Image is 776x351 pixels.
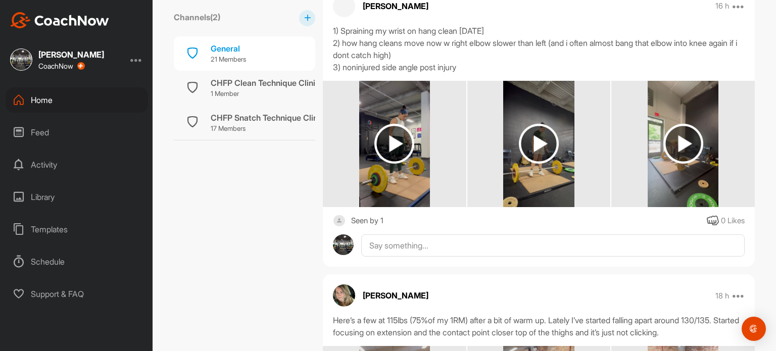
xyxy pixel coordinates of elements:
img: media [503,81,574,207]
p: 17 Members [211,124,345,134]
img: square_bd6534f5df6e2ab6ab18f7181b2ad081.jpg [10,48,32,71]
div: Feed [6,120,148,145]
img: media [359,81,430,207]
div: CHFP Snatch Technique Clinic 8/24 [211,112,345,124]
div: Activity [6,152,148,177]
div: 1) Spraining my wrist on hang clean [DATE] 2) how hang cleans move now w right elbow slower than ... [333,25,745,73]
label: Channels ( 2 ) [174,11,220,23]
img: CoachNow [10,12,109,28]
div: General [211,42,246,55]
img: play [374,124,414,164]
div: Support & FAQ [6,281,148,307]
img: square_default-ef6cabf814de5a2bf16c804365e32c732080f9872bdf737d349900a9daf73cf9.png [333,215,346,227]
div: Seen by 1 [351,215,383,227]
img: play [519,124,559,164]
p: 16 h [715,1,729,11]
img: avatar [333,284,355,307]
div: Templates [6,217,148,242]
p: [PERSON_NAME] [363,289,428,302]
p: 18 h [715,291,729,301]
p: 21 Members [211,55,246,65]
div: 0 Likes [721,215,745,227]
div: [PERSON_NAME] [38,51,104,59]
p: 1 Member [211,89,339,99]
img: play [663,124,703,164]
img: media [648,81,719,207]
div: Schedule [6,249,148,274]
div: CHFP Clean Technique Clinic 9/27 [211,77,339,89]
div: CoachNow [38,62,85,70]
img: avatar [333,234,354,255]
div: Here’s a few at 115lbs (75%of my 1RM) after a bit of warm up. Lately I’ve started falling apart a... [333,314,745,338]
div: Home [6,87,148,113]
div: Open Intercom Messenger [742,317,766,341]
div: Library [6,184,148,210]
